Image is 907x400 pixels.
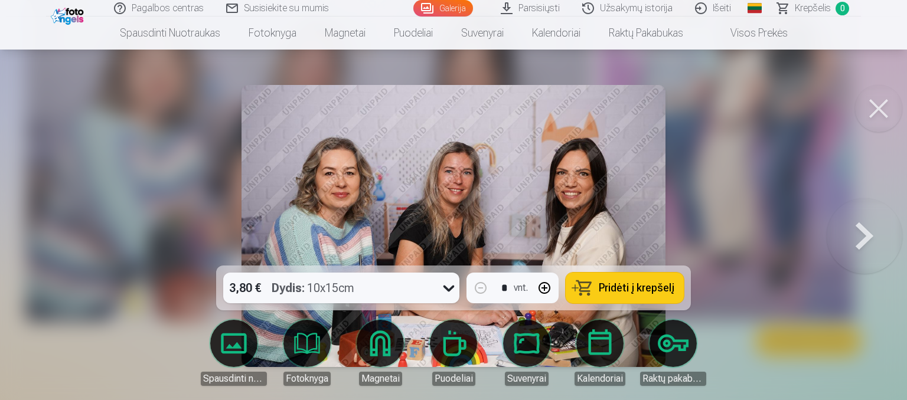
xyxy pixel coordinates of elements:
[697,17,802,50] a: Visos prekės
[447,17,518,50] a: Suvenyrai
[106,17,234,50] a: Spausdinti nuotraukas
[566,273,684,303] button: Pridėti į krepšelį
[311,17,380,50] a: Magnetai
[795,1,831,15] span: Krepšelis
[234,17,311,50] a: Fotoknyga
[595,17,697,50] a: Raktų pakabukas
[223,273,267,303] div: 3,80 €
[272,280,305,296] strong: Dydis :
[518,17,595,50] a: Kalendoriai
[380,17,447,50] a: Puodeliai
[836,2,849,15] span: 0
[51,5,87,25] img: /fa2
[599,283,674,293] span: Pridėti į krepšelį
[514,281,528,295] div: vnt.
[272,273,354,303] div: 10x15cm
